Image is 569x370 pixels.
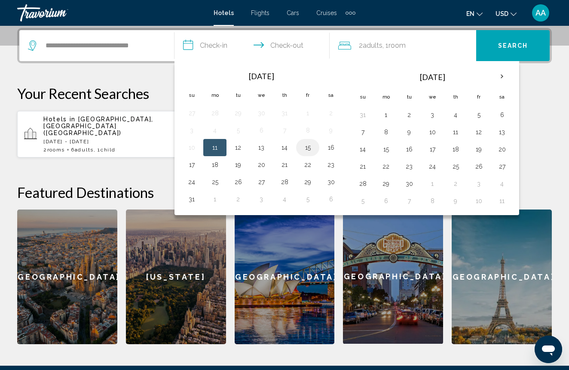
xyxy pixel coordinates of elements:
[425,109,439,121] button: Day 3
[17,184,552,201] h2: Featured Destinations
[301,193,315,205] button: Day 5
[231,193,245,205] button: Day 2
[185,142,199,154] button: Day 10
[43,116,153,136] span: [GEOGRAPHIC_DATA], [GEOGRAPHIC_DATA] ([GEOGRAPHIC_DATA])
[174,30,330,61] button: Check in and out dates
[101,147,115,153] span: Child
[498,43,528,49] span: Search
[214,9,234,16] a: Hotels
[425,160,439,173] button: Day 24
[356,178,370,190] button: Day 28
[17,111,190,158] button: Hotels in [GEOGRAPHIC_DATA], [GEOGRAPHIC_DATA] ([GEOGRAPHIC_DATA])[DATE] - [DATE]2rooms6Adults, 1...
[287,9,299,16] span: Cars
[495,126,509,138] button: Day 13
[490,67,514,86] button: Next month
[425,178,439,190] button: Day 1
[425,195,439,207] button: Day 8
[254,193,268,205] button: Day 3
[185,193,199,205] button: Day 31
[466,7,483,20] button: Change language
[254,142,268,154] button: Day 13
[301,159,315,171] button: Day 22
[356,126,370,138] button: Day 7
[449,178,462,190] button: Day 2
[363,41,382,49] span: Adults
[251,9,269,16] span: Flights
[379,109,393,121] button: Day 1
[17,210,117,344] a: [GEOGRAPHIC_DATA]
[449,195,462,207] button: Day 9
[495,160,509,173] button: Day 27
[324,107,338,119] button: Day 2
[452,210,552,344] div: [GEOGRAPHIC_DATA]
[449,160,462,173] button: Day 25
[208,107,222,119] button: Day 28
[254,159,268,171] button: Day 20
[529,4,552,22] button: User Menu
[254,176,268,188] button: Day 27
[449,143,462,155] button: Day 18
[324,176,338,188] button: Day 30
[356,160,370,173] button: Day 21
[278,193,291,205] button: Day 4
[71,147,94,153] span: 6
[231,176,245,188] button: Day 26
[278,159,291,171] button: Day 21
[466,10,474,17] span: en
[278,176,291,188] button: Day 28
[425,143,439,155] button: Day 17
[343,210,443,344] div: [GEOGRAPHIC_DATA]
[449,109,462,121] button: Day 4
[278,142,291,154] button: Day 14
[185,159,199,171] button: Day 17
[495,143,509,155] button: Day 20
[231,107,245,119] button: Day 29
[231,159,245,171] button: Day 19
[278,107,291,119] button: Day 31
[425,126,439,138] button: Day 10
[278,124,291,136] button: Day 7
[235,210,335,344] div: [GEOGRAPHIC_DATA]
[301,107,315,119] button: Day 1
[43,139,183,145] p: [DATE] - [DATE]
[389,41,406,49] span: Room
[19,30,550,61] div: Search widget
[301,124,315,136] button: Day 8
[185,107,199,119] button: Day 27
[402,178,416,190] button: Day 30
[208,159,222,171] button: Day 18
[254,124,268,136] button: Day 6
[476,30,550,61] button: Search
[324,193,338,205] button: Day 6
[359,40,382,52] span: 2
[472,178,486,190] button: Day 3
[472,126,486,138] button: Day 12
[324,124,338,136] button: Day 9
[301,142,315,154] button: Day 15
[472,195,486,207] button: Day 10
[535,336,562,363] iframe: Button to launch messaging window
[382,40,406,52] span: , 1
[208,193,222,205] button: Day 1
[208,176,222,188] button: Day 25
[324,159,338,171] button: Day 23
[75,147,94,153] span: Adults
[402,195,416,207] button: Day 7
[17,85,552,102] p: Your Recent Searches
[231,124,245,136] button: Day 5
[356,195,370,207] button: Day 5
[126,210,226,344] a: [US_STATE]
[330,30,476,61] button: Travelers: 2 adults, 0 children
[203,67,319,86] th: [DATE]
[472,160,486,173] button: Day 26
[316,9,337,16] span: Cruises
[254,107,268,119] button: Day 30
[47,147,65,153] span: rooms
[379,143,393,155] button: Day 15
[402,160,416,173] button: Day 23
[43,116,76,123] span: Hotels in
[472,143,486,155] button: Day 19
